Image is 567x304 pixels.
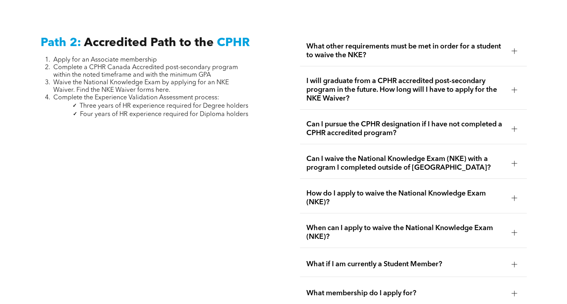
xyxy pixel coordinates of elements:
[306,260,505,269] span: What if I am currently a Student Member?
[306,42,505,60] span: What other requirements must be met in order for a student to waive the NKE?
[53,79,229,93] span: Waive the National Knowledge Exam by applying for an NKE Waiver. Find the NKE Waiver forms here.
[306,120,505,137] span: Can I pursue the CPHR designation if I have not completed a CPHR accredited program?
[306,224,505,241] span: When can I apply to waive the National Knowledge Exam (NKE)?
[41,37,81,49] span: Path 2:
[306,289,505,298] span: What membership do I apply for?
[80,103,248,109] span: Three years of HR experience required for Degree holders
[80,111,248,118] span: Four years of HR experience required for Diploma holders
[84,37,214,49] span: Accredited Path to the
[306,77,505,103] span: I will graduate from a CPHR accredited post-secondary program in the future. How long will I have...
[217,37,250,49] span: CPHR
[53,95,219,101] span: Complete the Experience Validation Assessment process:
[306,155,505,172] span: Can I waive the National Knowledge Exam (NKE) with a program I completed outside of [GEOGRAPHIC_D...
[53,57,157,63] span: Apply for an Associate membership
[53,64,238,78] span: Complete a CPHR Canada Accredited post-secondary program within the noted timeframe and with the ...
[306,189,505,207] span: How do I apply to waive the National Knowledge Exam (NKE)?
